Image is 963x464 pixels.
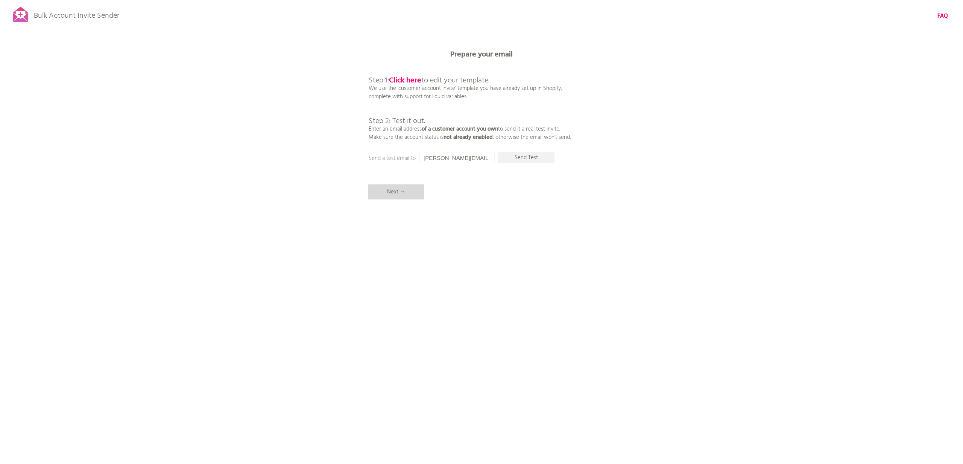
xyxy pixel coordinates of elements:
[937,12,948,20] a: FAQ
[937,12,948,21] b: FAQ
[498,152,554,163] p: Send Test
[368,184,424,199] p: Next →
[444,133,493,142] b: not already enabled
[450,49,513,61] b: Prepare your email
[369,75,489,87] span: Step 1: to edit your template.
[369,60,571,141] p: We use the 'customer account invite' template you have already set up in Shopify, complete with s...
[369,115,425,127] span: Step 2: Test it out.
[369,154,519,163] p: Send a test email to
[34,5,119,23] p: Bulk Account Invite Sender
[389,75,421,87] a: Click here
[422,125,498,134] b: of a customer account you own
